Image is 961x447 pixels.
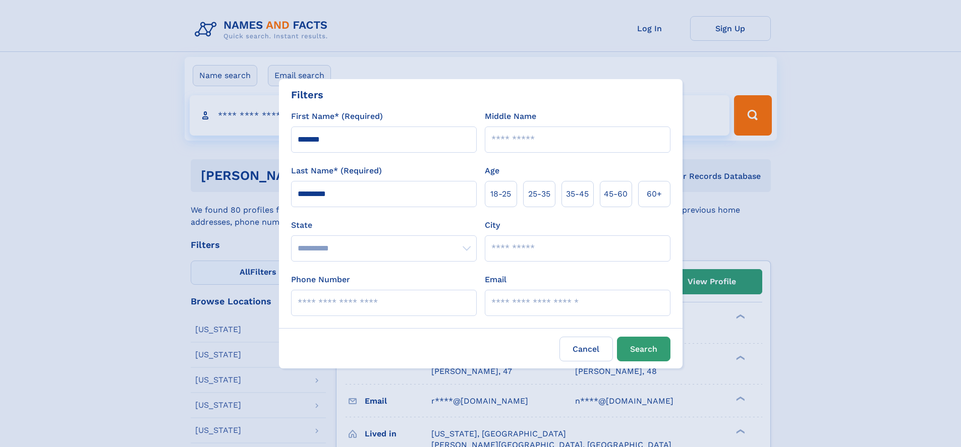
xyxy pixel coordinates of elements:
button: Search [617,337,670,361]
span: 35‑45 [566,188,589,200]
div: Filters [291,87,323,102]
label: State [291,219,477,231]
span: 18‑25 [490,188,511,200]
label: Age [485,165,499,177]
label: Middle Name [485,110,536,122]
span: 60+ [647,188,662,200]
label: Email [485,274,506,286]
span: 45‑60 [604,188,628,200]
label: First Name* (Required) [291,110,383,122]
span: 25‑35 [528,188,550,200]
label: Last Name* (Required) [291,165,382,177]
label: City [485,219,500,231]
label: Phone Number [291,274,350,286]
label: Cancel [559,337,613,361]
